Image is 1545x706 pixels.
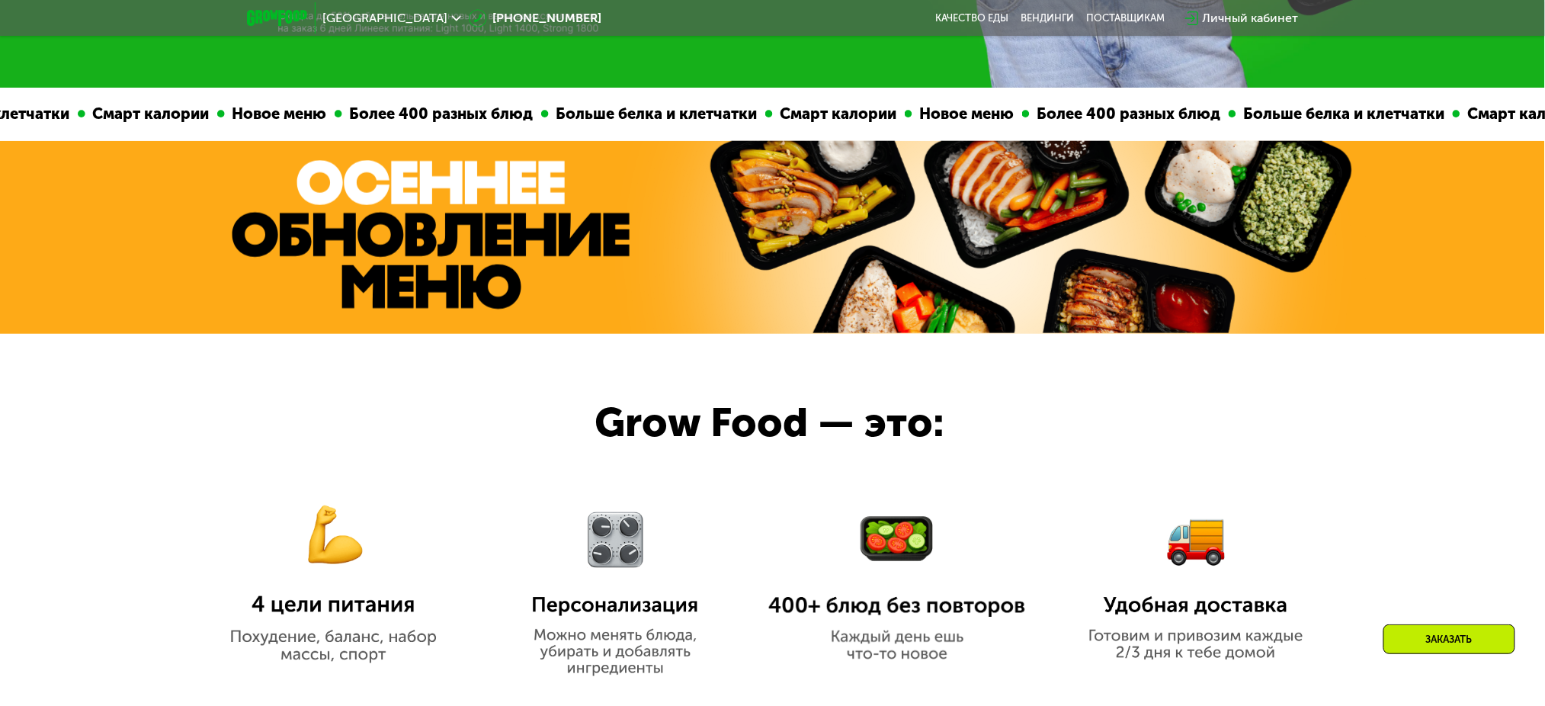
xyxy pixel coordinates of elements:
[595,392,1004,454] div: Grow Food — это:
[224,102,334,126] div: Новое меню
[323,12,448,24] span: [GEOGRAPHIC_DATA]
[341,102,540,126] div: Более 400 разных блюд
[936,12,1009,24] a: Качество еды
[548,102,764,126] div: Больше белка и клетчатки
[1087,12,1165,24] div: поставщикам
[1203,9,1299,27] div: Личный кабинет
[772,102,904,126] div: Смарт калории
[912,102,1021,126] div: Новое меню
[1029,102,1228,126] div: Более 400 разных блюд
[85,102,216,126] div: Смарт калории
[1236,102,1452,126] div: Больше белка и клетчатки
[469,9,602,27] a: [PHONE_NUMBER]
[1383,624,1515,654] div: Заказать
[1021,12,1075,24] a: Вендинги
